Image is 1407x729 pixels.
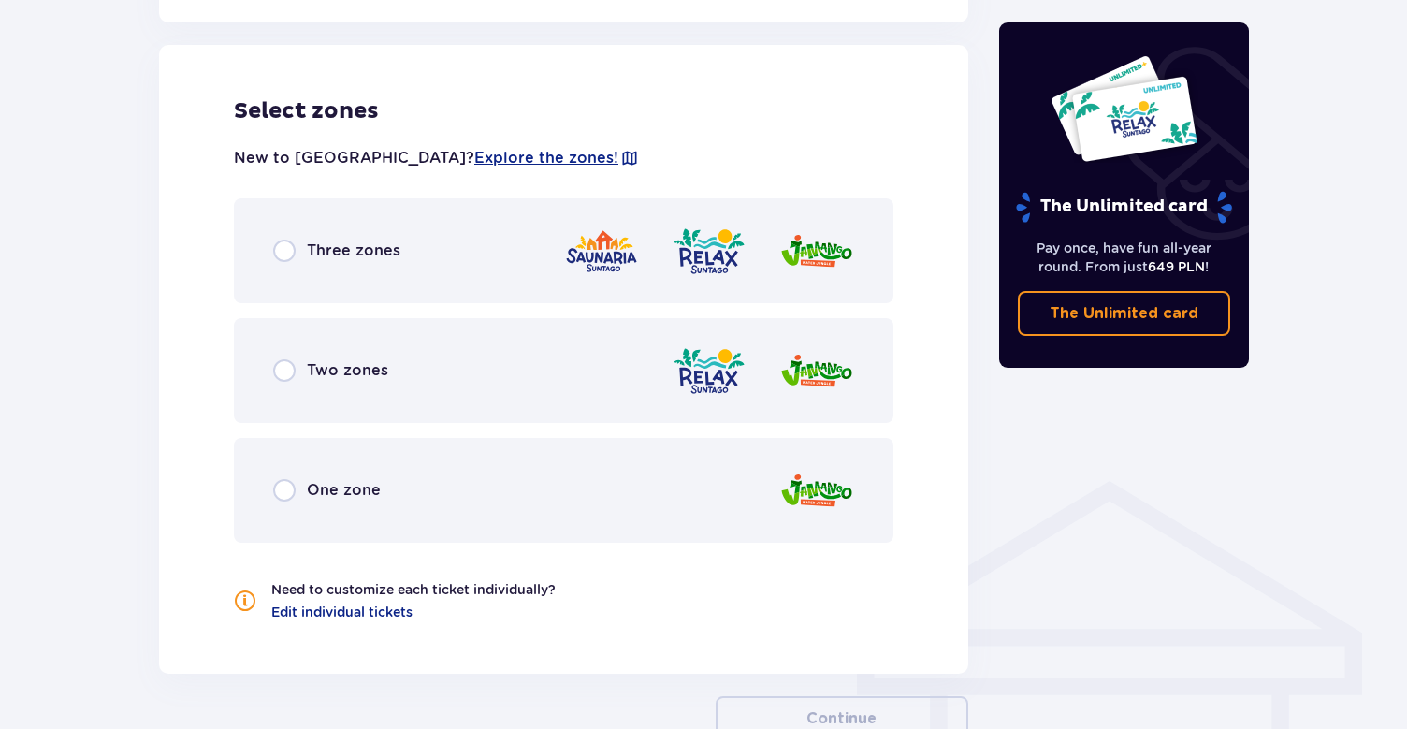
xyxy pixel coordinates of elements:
p: The Unlimited card [1014,191,1234,224]
span: Two zones [307,360,388,381]
span: One zone [307,480,381,501]
img: Relax [672,344,747,398]
p: New to [GEOGRAPHIC_DATA]? [234,148,639,168]
img: Jamango [779,344,854,398]
img: Two entry cards to Suntago with the word 'UNLIMITED RELAX', featuring a white background with tro... [1050,54,1198,163]
span: Three zones [307,241,400,261]
span: 649 PLN [1148,259,1205,274]
img: Saunaria [564,225,639,278]
p: The Unlimited card [1050,303,1198,324]
p: Need to customize each ticket individually? [271,580,556,599]
img: Jamango [779,225,854,278]
h2: Select zones [234,97,893,125]
img: Jamango [779,464,854,518]
a: The Unlimited card [1018,291,1231,336]
a: Explore the zones! [474,148,618,168]
p: Pay once, have fun all-year round. From just ! [1018,239,1231,276]
img: Relax [672,225,747,278]
p: Continue [806,708,877,729]
a: Edit individual tickets [271,603,413,621]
